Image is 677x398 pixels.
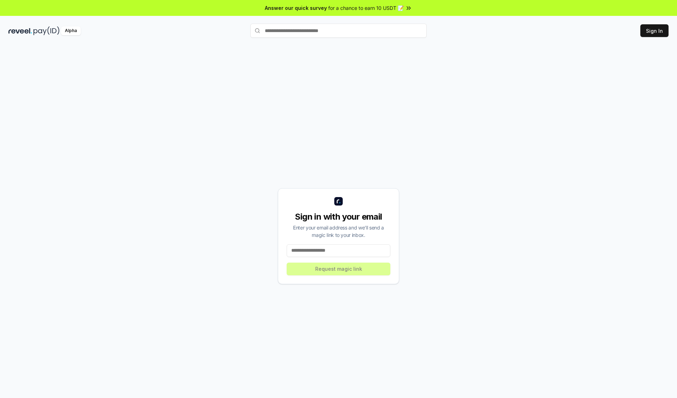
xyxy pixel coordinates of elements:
span: for a chance to earn 10 USDT 📝 [328,4,404,12]
img: pay_id [33,26,60,35]
div: Sign in with your email [287,211,390,222]
div: Enter your email address and we’ll send a magic link to your inbox. [287,224,390,239]
button: Sign In [640,24,669,37]
img: logo_small [334,197,343,206]
span: Answer our quick survey [265,4,327,12]
img: reveel_dark [8,26,32,35]
div: Alpha [61,26,81,35]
